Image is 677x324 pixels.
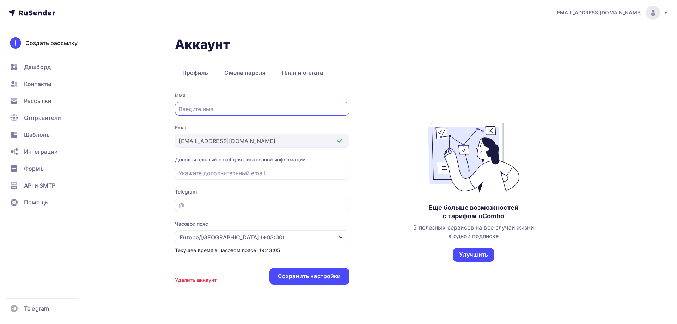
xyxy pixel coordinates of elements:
a: План и оплата [274,65,330,81]
div: Europe/[GEOGRAPHIC_DATA] (+03:00) [179,233,285,242]
input: Укажите дополнительный email [179,169,345,177]
span: API и SMTP [24,181,55,190]
a: Дашборд [6,60,90,74]
div: 5 полезных сервисов на все случаи жизни в одной подписке [413,223,533,240]
span: Отправители [24,114,61,122]
div: Создать рассылку [25,39,78,47]
span: Контакты [24,80,51,88]
div: @ [179,201,184,209]
a: Профиль [175,65,216,81]
span: Интеграции [24,147,58,156]
div: Улучшить [459,251,488,259]
input: Введите имя [179,105,345,113]
a: Рассылки [6,94,90,108]
span: Telegram [24,304,49,313]
a: [EMAIL_ADDRESS][DOMAIN_NAME] [555,6,669,20]
a: Шаблоны [6,128,90,142]
a: Формы [6,161,90,176]
button: Часовой пояс Europe/[GEOGRAPHIC_DATA] (+03:00) [175,220,349,244]
div: Еще больше возможностей с тарифом uCombo [428,203,518,220]
span: [EMAIL_ADDRESS][DOMAIN_NAME] [555,9,642,16]
h1: Аккаунт [175,37,598,52]
span: Формы [24,164,45,173]
span: Помощь [24,198,48,207]
a: Контакты [6,77,90,91]
div: Удалить аккаунт [175,276,217,283]
div: Текущее время в часовом поясе: 19:43:05 [175,247,349,254]
span: Дашборд [24,63,51,71]
a: Смена пароля [217,65,273,81]
div: Имя [175,92,349,99]
div: Telegram [175,188,349,195]
span: Рассылки [24,97,51,105]
a: Отправители [6,111,90,125]
div: Дополнительный email для финансовой информации [175,156,349,163]
div: Email [175,124,349,131]
div: Сохранить настройки [278,272,341,280]
div: Часовой пояс [175,220,208,227]
span: Шаблоны [24,130,51,139]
